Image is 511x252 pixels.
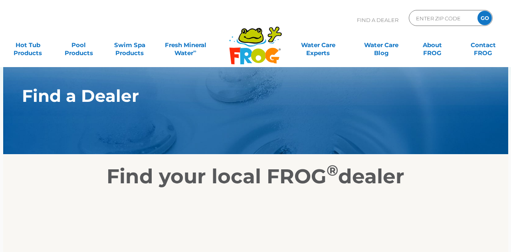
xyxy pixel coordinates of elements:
[415,12,469,24] input: Zip Code Form
[110,37,149,53] a: Swim SpaProducts
[22,86,452,105] h1: Find a Dealer
[161,37,210,53] a: Fresh MineralWater∞
[193,48,196,54] sup: ∞
[357,10,398,30] p: Find A Dealer
[10,165,501,189] h2: Find your local FROG dealer
[362,37,401,53] a: Water CareBlog
[463,37,503,53] a: ContactFROG
[412,37,452,53] a: AboutFROG
[477,11,492,25] input: GO
[225,16,286,65] img: Frog Products Logo
[286,37,350,53] a: Water CareExperts
[59,37,99,53] a: PoolProducts
[327,161,338,179] sup: ®
[8,37,48,53] a: Hot TubProducts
